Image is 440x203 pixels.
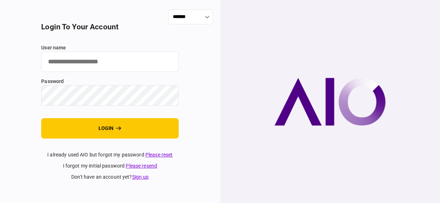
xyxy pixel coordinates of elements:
div: I forgot my initial password [41,162,179,170]
a: Please resend [126,163,157,169]
label: password [41,78,179,85]
input: show language options [168,9,213,24]
a: Sign up [132,174,149,180]
label: user name [41,44,179,52]
input: password [41,85,179,106]
h2: login to your account [41,23,179,32]
img: AIO company logo [274,78,386,126]
button: login [41,118,179,139]
input: user name [41,52,179,72]
a: Please reset [145,152,173,158]
div: don't have an account yet ? [41,173,179,181]
div: I already used AIO but forgot my password [41,151,179,159]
